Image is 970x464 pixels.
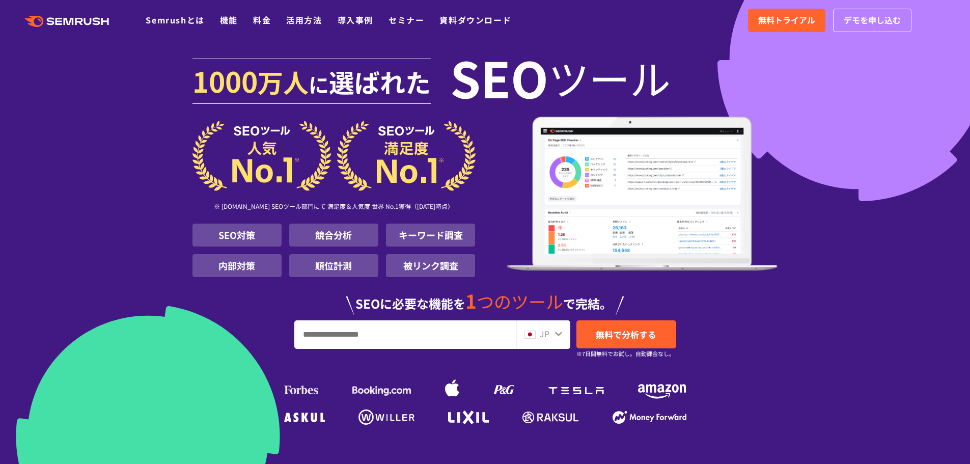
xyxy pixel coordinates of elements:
span: 無料トライアル [758,14,815,27]
li: SEO対策 [192,224,282,247]
li: 内部対策 [192,254,282,277]
span: 万人 [258,63,309,100]
span: で完結。 [563,294,612,312]
li: キーワード調査 [386,224,475,247]
a: 機能 [220,14,238,26]
a: デモを申し込む [833,9,911,32]
div: ※ [DOMAIN_NAME] SEOツール部門にて 満足度＆人気度 世界 No.1獲得（[DATE]時点） [192,191,476,224]
div: SEOに必要な機能を [192,281,778,315]
span: SEO [450,57,548,98]
a: 無料で分析する [576,320,676,348]
a: 料金 [253,14,271,26]
li: 被リンク調査 [386,254,475,277]
li: 順位計測 [289,254,378,277]
span: に [309,69,329,99]
span: 選ばれた [329,63,431,100]
a: 資料ダウンロード [439,14,511,26]
a: 導入事例 [338,14,373,26]
a: 活用方法 [286,14,322,26]
a: Semrushとは [146,14,204,26]
span: つのツール [477,289,563,314]
li: 競合分析 [289,224,378,247]
small: ※7日間無料でお試し。自動課金なし。 [576,349,675,359]
span: 1 [465,287,477,314]
input: URL、キーワードを入力してください [295,321,515,348]
span: 1000 [192,60,258,101]
span: 無料で分析する [596,328,656,341]
span: デモを申し込む [844,14,901,27]
a: セミナー [389,14,424,26]
span: ツール [548,57,671,98]
span: JP [540,327,549,340]
a: 無料トライアル [748,9,825,32]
